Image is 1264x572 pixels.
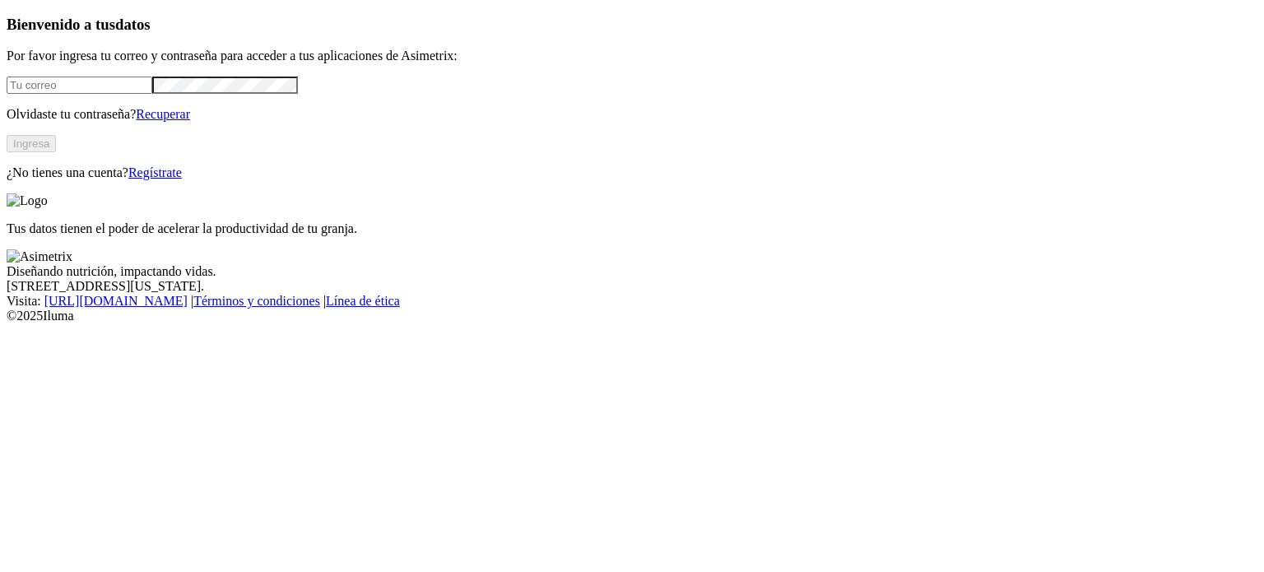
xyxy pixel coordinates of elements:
[7,279,1257,294] div: [STREET_ADDRESS][US_STATE].
[136,107,190,121] a: Recuperar
[7,49,1257,63] p: Por favor ingresa tu correo y contraseña para acceder a tus aplicaciones de Asimetrix:
[7,193,48,208] img: Logo
[7,165,1257,180] p: ¿No tienes una cuenta?
[7,135,56,152] button: Ingresa
[115,16,151,33] span: datos
[193,294,320,308] a: Términos y condiciones
[7,309,1257,323] div: © 2025 Iluma
[7,16,1257,34] h3: Bienvenido a tus
[7,221,1257,236] p: Tus datos tienen el poder de acelerar la productividad de tu granja.
[7,77,152,94] input: Tu correo
[7,294,1257,309] div: Visita : | |
[326,294,400,308] a: Línea de ética
[128,165,182,179] a: Regístrate
[7,249,72,264] img: Asimetrix
[7,264,1257,279] div: Diseñando nutrición, impactando vidas.
[7,107,1257,122] p: Olvidaste tu contraseña?
[44,294,188,308] a: [URL][DOMAIN_NAME]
